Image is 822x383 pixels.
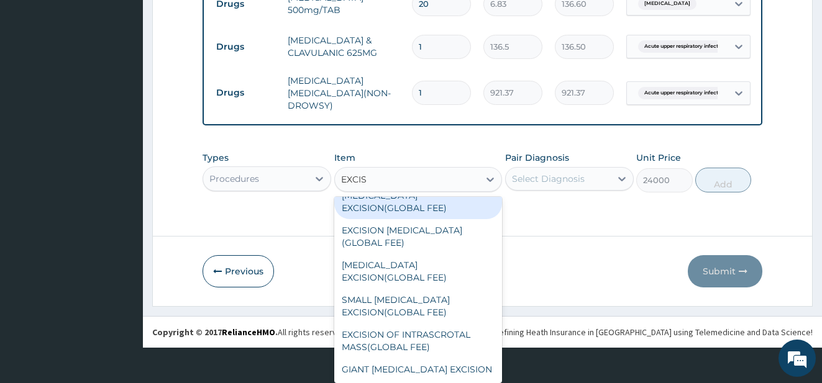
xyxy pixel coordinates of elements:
[695,168,751,192] button: Add
[203,255,274,287] button: Previous
[72,113,171,238] span: We're online!
[152,327,278,338] strong: Copyright © 2017 .
[222,327,275,338] a: RelianceHMO
[143,316,822,348] footer: All rights reserved.
[281,28,406,65] td: [MEDICAL_DATA] & CLAVULANIC 625MG
[688,255,762,287] button: Submit
[210,35,281,58] td: Drugs
[484,326,813,338] div: Redefining Heath Insurance in [GEOGRAPHIC_DATA] using Telemedicine and Data Science!
[512,173,585,185] div: Select Diagnosis
[203,153,229,163] label: Types
[23,62,50,93] img: d_794563401_company_1708531726252_794563401
[210,81,281,104] td: Drugs
[65,70,209,86] div: Chat with us now
[204,6,234,36] div: Minimize live chat window
[281,68,406,118] td: [MEDICAL_DATA] [MEDICAL_DATA](NON-DROWSY)
[334,151,355,164] label: Item
[334,254,503,289] div: [MEDICAL_DATA] EXCISION(GLOBAL FEE)
[638,87,728,99] span: Acute upper respiratory infect...
[505,151,569,164] label: Pair Diagnosis
[638,40,728,53] span: Acute upper respiratory infect...
[334,358,503,381] div: GIANT [MEDICAL_DATA] EXCISION
[334,289,503,323] div: SMALL [MEDICAL_DATA] EXCISION(GLOBAL FEE)
[334,323,503,358] div: EXCISION OF INTRASCROTAL MASS(GLOBAL FEE)
[636,151,681,164] label: Unit Price
[334,184,503,219] div: [MEDICAL_DATA] EXCISION(GLOBAL FEE)
[6,253,237,296] textarea: Type your message and hit 'Enter'
[334,219,503,254] div: EXCISION [MEDICAL_DATA](GLOBAL FEE)
[209,173,259,185] div: Procedures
